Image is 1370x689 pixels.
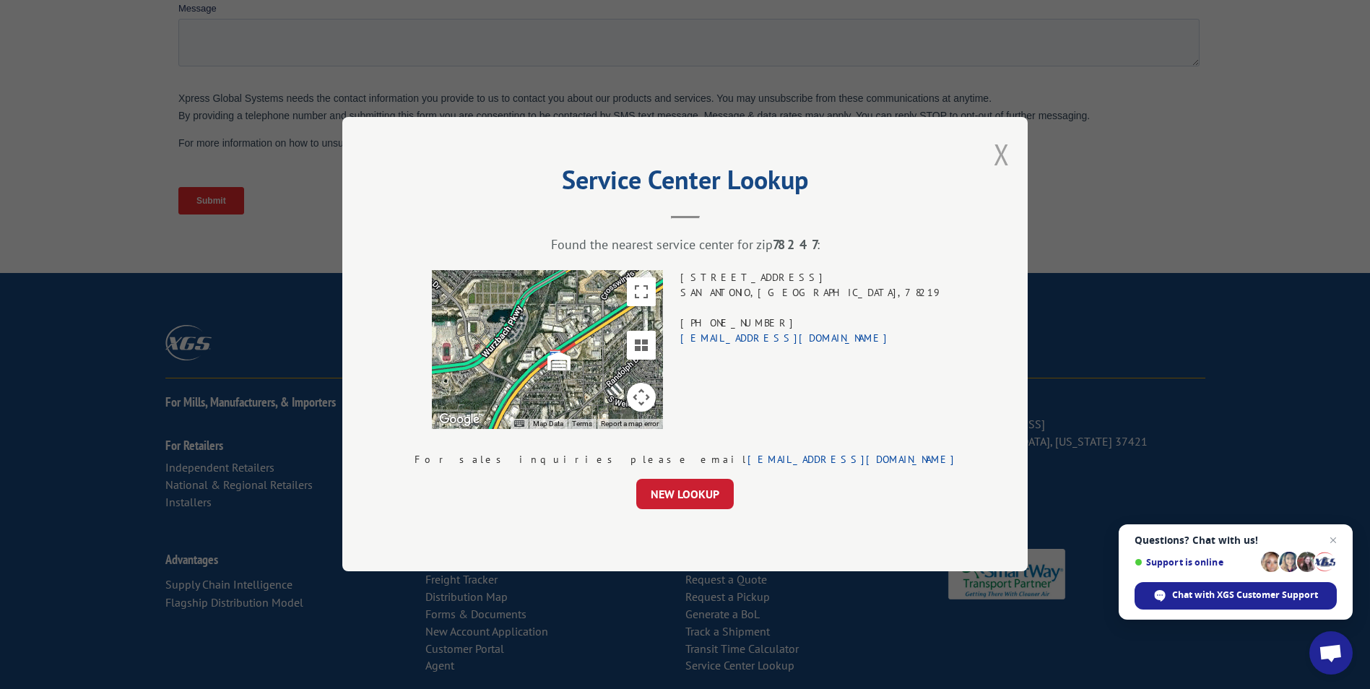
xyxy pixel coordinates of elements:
a: Report a map error [601,420,659,428]
span: Questions? Chat with us! [1135,534,1337,546]
img: svg%3E [547,350,571,373]
img: Google [435,411,483,430]
div: [STREET_ADDRESS] SAN ANTONIO , [GEOGRAPHIC_DATA] , 78219 [PHONE_NUMBER] [680,271,938,430]
input: Contact by Phone [517,162,526,171]
span: Contact by Email [530,143,601,154]
h2: Service Center Lookup [415,170,955,197]
div: Found the nearest service center for zip : [415,237,955,253]
div: Chat with XGS Customer Support [1135,582,1337,610]
span: Last name [513,1,558,12]
a: [EMAIL_ADDRESS][DOMAIN_NAME] [680,332,888,345]
span: Support is online [1135,557,1256,568]
button: Map camera controls [627,383,656,412]
strong: 78247 [773,237,817,253]
button: Tilt map [627,331,656,360]
a: Open this area in Google Maps (opens a new window) [435,411,483,430]
button: Close modal [994,135,1010,173]
button: Map Data [533,420,563,430]
button: Keyboard shortcuts [514,420,524,430]
span: Contact Preference [513,120,594,131]
div: Open chat [1309,631,1353,675]
span: Close chat [1325,532,1342,549]
button: Toggle fullscreen view [627,278,656,307]
span: Chat with XGS Customer Support [1172,589,1318,602]
span: Contact by Phone [530,162,604,173]
button: NEW LOOKUP [636,480,734,510]
div: For sales inquiries please email [415,453,955,468]
a: [EMAIL_ADDRESS][DOMAIN_NAME] [747,454,955,467]
span: Phone number [513,61,575,71]
a: Terms (opens in new tab) [572,420,592,428]
input: Contact by Email [517,142,526,152]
